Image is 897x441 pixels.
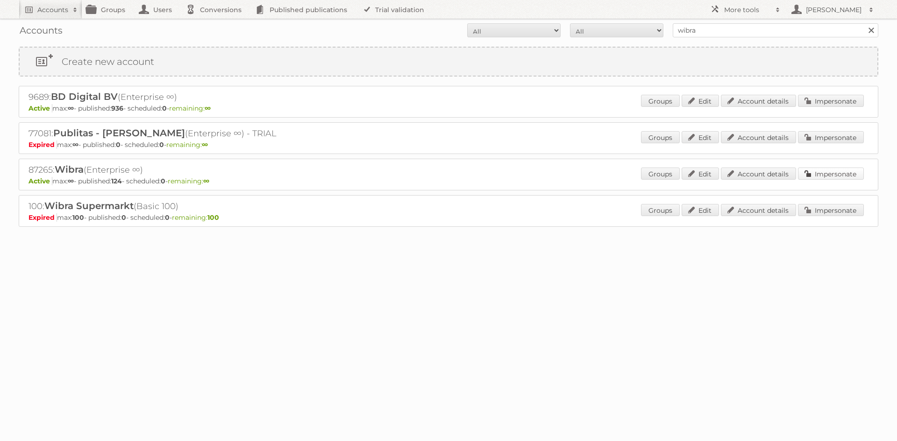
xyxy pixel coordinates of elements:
strong: 100 [72,213,84,222]
span: remaining: [166,140,208,149]
h2: More tools [724,5,771,14]
strong: ∞ [68,177,74,185]
a: Groups [641,131,680,143]
span: Expired [28,213,57,222]
strong: ∞ [72,140,78,149]
strong: 0 [159,140,164,149]
h2: Accounts [37,5,68,14]
span: BD Digital BV [51,91,118,102]
span: Wibra [55,164,84,175]
a: Create new account [20,48,877,76]
span: Publitas - [PERSON_NAME] [53,127,185,139]
span: Active [28,177,52,185]
p: max: - published: - scheduled: - [28,104,869,112]
span: Expired [28,140,57,149]
a: Groups [641,95,680,107]
span: Wibra Supermarkt [44,200,134,211]
a: Impersonate [798,95,864,107]
a: Account details [721,168,796,180]
h2: 100: (Basic 100) [28,200,356,212]
a: Edit [682,168,719,180]
span: remaining: [168,177,209,185]
p: max: - published: - scheduled: - [28,140,869,149]
a: Groups [641,204,680,216]
strong: 936 [111,104,123,112]
strong: 0 [161,177,165,185]
strong: ∞ [68,104,74,112]
strong: ∞ [203,177,209,185]
a: Account details [721,131,796,143]
h2: 9689: (Enterprise ∞) [28,91,356,103]
strong: 124 [111,177,122,185]
h2: [PERSON_NAME] [804,5,864,14]
p: max: - published: - scheduled: - [28,213,869,222]
a: Impersonate [798,131,864,143]
strong: ∞ [202,140,208,149]
h2: 77081: (Enterprise ∞) - TRIAL [28,127,356,140]
a: Impersonate [798,204,864,216]
a: Account details [721,204,796,216]
span: remaining: [172,213,219,222]
strong: ∞ [205,104,211,112]
span: Active [28,104,52,112]
strong: 100 [207,213,219,222]
a: Edit [682,95,719,107]
strong: 0 [165,213,170,222]
a: Impersonate [798,168,864,180]
strong: 0 [162,104,167,112]
h2: 87265: (Enterprise ∞) [28,164,356,176]
strong: 0 [116,140,121,149]
strong: 0 [121,213,126,222]
span: remaining: [169,104,211,112]
a: Edit [682,204,719,216]
a: Groups [641,168,680,180]
a: Account details [721,95,796,107]
a: Edit [682,131,719,143]
p: max: - published: - scheduled: - [28,177,869,185]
